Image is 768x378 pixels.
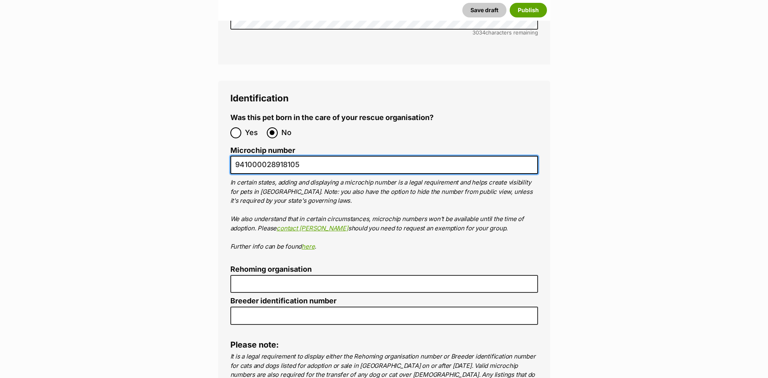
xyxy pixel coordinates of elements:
label: Microchip number [230,146,538,155]
a: contact [PERSON_NAME] [277,224,348,232]
button: Publish [510,3,547,17]
div: characters remaining [230,30,538,36]
p: In certain states, adding and displaying a microchip number is a legal requirement and helps crea... [230,178,538,251]
span: No [281,127,299,138]
a: here [302,243,315,250]
label: Rehoming organisation [230,265,538,274]
label: Breeder identification number [230,297,538,305]
button: Save draft [462,3,506,17]
span: Identification [230,92,289,103]
span: 3034 [472,29,485,36]
span: Yes [245,127,263,138]
label: Was this pet born in the care of your rescue organisation? [230,114,434,122]
h4: Please note: [230,339,538,350]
